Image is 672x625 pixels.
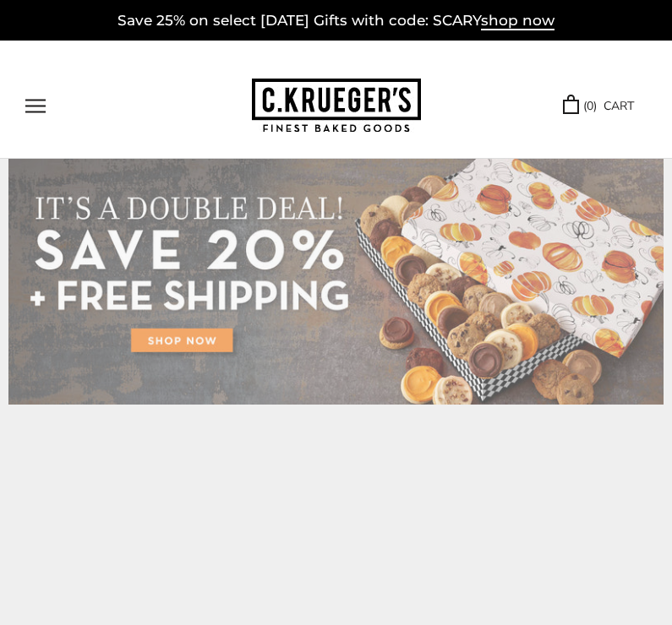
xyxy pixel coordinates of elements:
[252,79,421,133] img: C.KRUEGER'S
[481,12,555,30] span: shop now
[25,99,46,113] button: Open navigation
[8,159,664,405] img: C.Krueger's Special Offer
[117,12,555,30] a: Save 25% on select [DATE] Gifts with code: SCARYshop now
[563,96,634,116] a: (0) CART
